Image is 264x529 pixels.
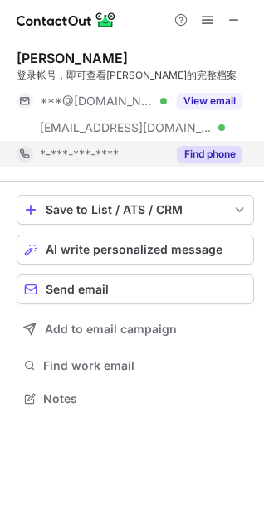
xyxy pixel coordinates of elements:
button: Reveal Button [177,93,242,109]
button: Send email [17,274,254,304]
button: Notes [17,387,254,410]
span: Notes [43,391,247,406]
button: save-profile-one-click [17,195,254,225]
button: Reveal Button [177,146,242,163]
button: Add to email campaign [17,314,254,344]
div: Save to List / ATS / CRM [46,203,225,216]
span: ***@[DOMAIN_NAME] [40,94,154,109]
span: AI write personalized message [46,243,222,256]
span: [EMAIL_ADDRESS][DOMAIN_NAME] [40,120,213,135]
span: Send email [46,283,109,296]
div: 登录帐号，即可查看[PERSON_NAME]的完整档案 [17,68,254,83]
button: AI write personalized message [17,235,254,264]
img: ContactOut v5.3.10 [17,10,116,30]
div: [PERSON_NAME] [17,50,128,66]
span: Find work email [43,358,247,373]
button: Find work email [17,354,254,377]
span: Add to email campaign [45,323,177,336]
